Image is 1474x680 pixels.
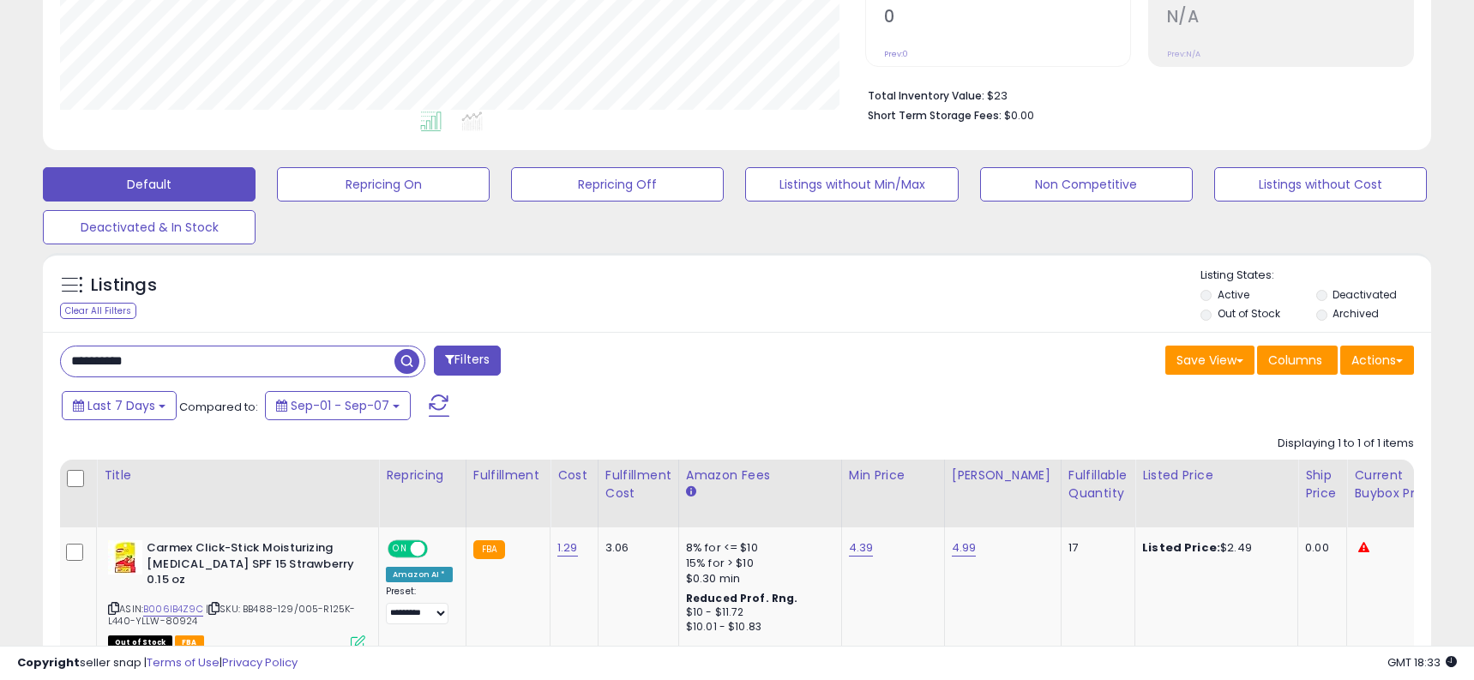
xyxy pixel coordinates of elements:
[884,49,908,59] small: Prev: 0
[386,586,453,624] div: Preset:
[1387,654,1457,671] span: 2025-09-16 18:33 GMT
[1142,540,1284,556] div: $2.49
[686,484,696,500] small: Amazon Fees.
[17,655,298,671] div: seller snap | |
[434,346,501,376] button: Filters
[1004,107,1034,123] span: $0.00
[389,542,411,557] span: ON
[87,397,155,414] span: Last 7 Days
[60,303,136,319] div: Clear All Filters
[386,466,459,484] div: Repricing
[952,539,977,557] a: 4.99
[17,654,80,671] strong: Copyright
[473,466,543,484] div: Fulfillment
[849,466,937,484] div: Min Price
[425,542,453,557] span: OFF
[686,556,828,571] div: 15% for > $10
[91,274,157,298] h5: Listings
[1214,167,1427,202] button: Listings without Cost
[1278,436,1414,452] div: Displaying 1 to 1 of 1 items
[277,167,490,202] button: Repricing On
[265,391,411,420] button: Sep-01 - Sep-07
[104,466,371,484] div: Title
[1142,466,1291,484] div: Listed Price
[179,399,258,415] span: Compared to:
[605,466,671,502] div: Fulfillment Cost
[686,620,828,635] div: $10.01 - $10.83
[1340,346,1414,375] button: Actions
[1305,540,1333,556] div: 0.00
[952,466,1054,484] div: [PERSON_NAME]
[147,540,355,593] b: Carmex Click-Stick Moisturizing [MEDICAL_DATA] SPF 15 Strawberry 0.15 oz
[884,7,1130,30] h2: 0
[222,654,298,671] a: Privacy Policy
[1068,540,1122,556] div: 17
[511,167,724,202] button: Repricing Off
[686,571,828,587] div: $0.30 min
[1218,306,1280,321] label: Out of Stock
[686,466,834,484] div: Amazon Fees
[147,654,220,671] a: Terms of Use
[980,167,1193,202] button: Non Competitive
[1167,49,1200,59] small: Prev: N/A
[1257,346,1338,375] button: Columns
[43,167,256,202] button: Default
[1068,466,1128,502] div: Fulfillable Quantity
[108,602,356,628] span: | SKU: BB488-129/005-R125K-L440-YLLW-80924
[868,88,984,103] b: Total Inventory Value:
[849,539,874,557] a: 4.39
[686,605,828,620] div: $10 - $11.72
[868,108,1002,123] b: Short Term Storage Fees:
[1354,466,1442,502] div: Current Buybox Price
[686,591,798,605] b: Reduced Prof. Rng.
[557,539,578,557] a: 1.29
[605,540,665,556] div: 3.06
[1142,539,1220,556] b: Listed Price:
[1218,287,1249,302] label: Active
[43,210,256,244] button: Deactivated & In Stock
[108,540,142,575] img: 41amQ+4xOqL._SL40_.jpg
[1333,306,1379,321] label: Archived
[686,540,828,556] div: 8% for <= $10
[1268,352,1322,369] span: Columns
[108,540,365,648] div: ASIN:
[1333,287,1397,302] label: Deactivated
[1200,268,1431,284] p: Listing States:
[1305,466,1339,502] div: Ship Price
[143,602,203,617] a: B006IB4Z9C
[473,540,505,559] small: FBA
[291,397,389,414] span: Sep-01 - Sep-07
[62,391,177,420] button: Last 7 Days
[1167,7,1413,30] h2: N/A
[868,84,1401,105] li: $23
[386,567,453,582] div: Amazon AI *
[1165,346,1254,375] button: Save View
[557,466,591,484] div: Cost
[745,167,958,202] button: Listings without Min/Max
